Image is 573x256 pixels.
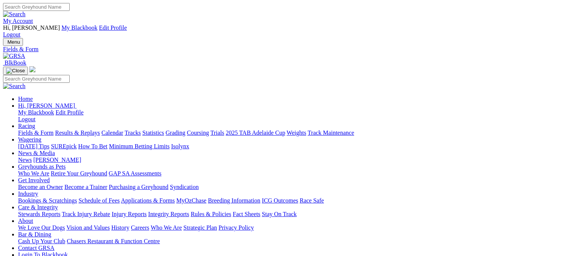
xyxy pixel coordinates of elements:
a: Racing [18,123,35,129]
a: My Blackbook [18,109,54,116]
a: Track Maintenance [308,130,354,136]
a: Rules & Policies [191,211,231,217]
a: Stewards Reports [18,211,60,217]
a: Calendar [101,130,123,136]
a: Isolynx [171,143,189,149]
a: Become a Trainer [64,184,107,190]
div: My Account [3,24,570,38]
a: Vision and Values [66,224,110,231]
a: BlkBook [3,59,26,66]
a: We Love Our Dogs [18,224,65,231]
a: Bookings & Scratchings [18,197,77,204]
button: Toggle navigation [3,38,23,46]
a: News [18,157,32,163]
a: Industry [18,190,38,197]
a: Privacy Policy [219,224,254,231]
img: Search [3,83,26,90]
div: Care & Integrity [18,211,570,218]
div: Bar & Dining [18,238,570,245]
a: Become an Owner [18,184,63,190]
a: How To Bet [78,143,108,149]
a: [PERSON_NAME] [33,157,81,163]
a: Fact Sheets [233,211,260,217]
a: Fields & Form [3,46,570,53]
a: Injury Reports [112,211,147,217]
a: 2025 TAB Adelaide Cup [226,130,285,136]
a: Weights [287,130,306,136]
a: Bar & Dining [18,231,51,238]
a: Wagering [18,136,41,143]
a: Syndication [170,184,199,190]
a: Grading [166,130,185,136]
a: MyOzChase [176,197,206,204]
span: Menu [8,39,20,45]
a: Cash Up Your Club [18,238,65,244]
a: Results & Replays [55,130,100,136]
div: Racing [18,130,570,136]
div: About [18,224,570,231]
a: Greyhounds as Pets [18,163,66,170]
a: My Blackbook [61,24,98,31]
a: History [111,224,129,231]
input: Search [3,75,70,83]
input: Search [3,3,70,11]
span: Hi, [PERSON_NAME] [3,24,60,31]
a: Coursing [187,130,209,136]
div: News & Media [18,157,570,163]
a: Statistics [142,130,164,136]
a: About [18,218,33,224]
a: Breeding Information [208,197,260,204]
a: My Account [3,18,33,24]
div: Industry [18,197,570,204]
a: Logout [3,31,20,38]
a: Care & Integrity [18,204,58,210]
div: Get Involved [18,184,570,190]
a: Tracks [125,130,141,136]
a: Track Injury Rebate [62,211,110,217]
a: Retire Your Greyhound [51,170,107,177]
a: News & Media [18,150,55,156]
a: Edit Profile [99,24,127,31]
a: Contact GRSA [18,245,54,251]
span: BlkBook [5,59,26,66]
img: GRSA [3,53,25,59]
a: Purchasing a Greyhound [109,184,168,190]
a: ICG Outcomes [262,197,298,204]
a: Careers [131,224,149,231]
a: Minimum Betting Limits [109,143,170,149]
a: Logout [18,116,35,122]
a: Home [18,96,33,102]
img: logo-grsa-white.png [29,66,35,72]
a: Stay On Track [262,211,296,217]
a: Get Involved [18,177,50,183]
a: GAP SA Assessments [109,170,162,177]
a: [DATE] Tips [18,143,49,149]
a: Edit Profile [56,109,84,116]
img: Close [6,68,25,74]
a: Strategic Plan [183,224,217,231]
a: SUREpick [51,143,76,149]
img: Search [3,11,26,18]
a: Who We Are [18,170,49,177]
a: Chasers Restaurant & Function Centre [67,238,160,244]
a: Hi, [PERSON_NAME] [18,102,76,109]
a: Race Safe [299,197,324,204]
div: Hi, [PERSON_NAME] [18,109,570,123]
button: Toggle navigation [3,67,28,75]
a: Who We Are [151,224,182,231]
a: Fields & Form [18,130,53,136]
span: Hi, [PERSON_NAME] [18,102,75,109]
a: Schedule of Fees [78,197,119,204]
a: Integrity Reports [148,211,189,217]
a: Applications & Forms [121,197,175,204]
div: Greyhounds as Pets [18,170,570,177]
div: Wagering [18,143,570,150]
a: Trials [210,130,224,136]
